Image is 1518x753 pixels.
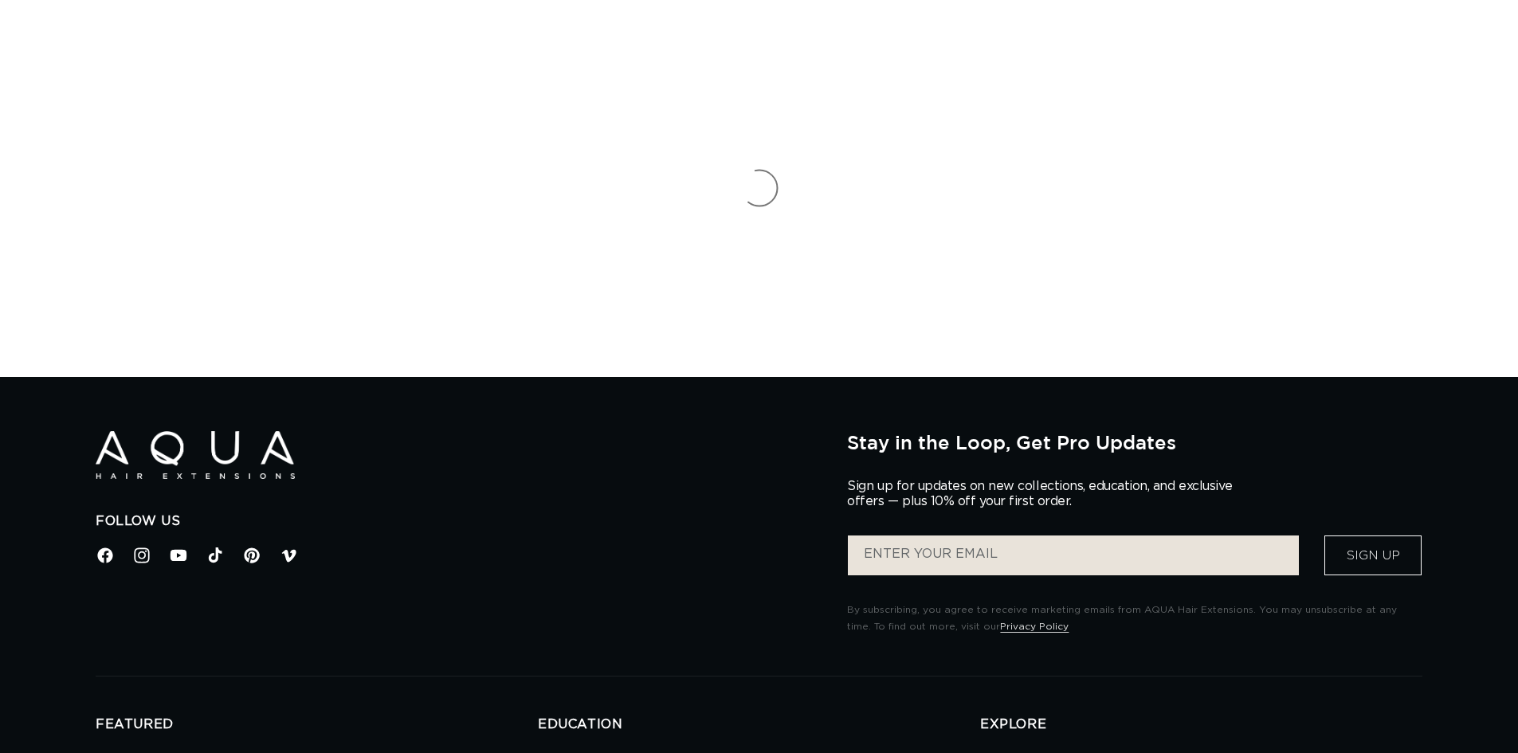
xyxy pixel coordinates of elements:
[1000,622,1069,631] a: Privacy Policy
[847,431,1422,453] h2: Stay in the Loop, Get Pro Updates
[847,602,1422,636] p: By subscribing, you agree to receive marketing emails from AQUA Hair Extensions. You may unsubscr...
[848,535,1299,575] input: ENTER YOUR EMAIL
[980,716,1422,733] h2: EXPLORE
[1324,535,1422,575] button: Sign Up
[96,513,823,530] h2: Follow Us
[96,431,295,480] img: Aqua Hair Extensions
[538,716,980,733] h2: EDUCATION
[847,479,1245,509] p: Sign up for updates on new collections, education, and exclusive offers — plus 10% off your first...
[96,716,538,733] h2: FEATURED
